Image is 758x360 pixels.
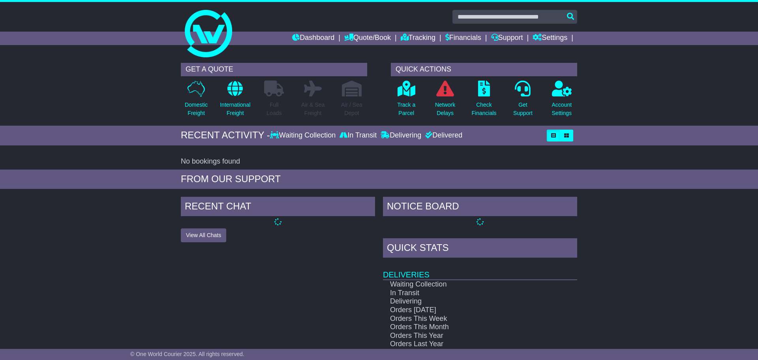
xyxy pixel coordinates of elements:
a: Track aParcel [397,80,416,122]
a: DomesticFreight [184,80,208,122]
div: Delivered [423,131,462,140]
p: Account Settings [552,101,572,117]
a: GetSupport [513,80,533,122]
td: Orders [DATE] [383,306,549,315]
a: Financials [445,32,481,45]
a: AccountSettings [552,80,572,122]
td: Orders This Month [383,323,549,332]
td: Delivering [383,297,549,306]
a: Dashboard [292,32,334,45]
td: Orders Last Year [383,340,549,349]
td: Orders This Year [383,332,549,340]
p: Air & Sea Freight [301,101,325,117]
div: NOTICE BOARD [383,197,577,218]
p: Air / Sea Depot [341,101,362,117]
p: Full Loads [264,101,284,117]
div: Delivering [379,131,423,140]
button: View All Chats [181,228,226,242]
a: Quote/Book [344,32,391,45]
td: Waiting Collection [383,280,549,289]
a: Tracking [401,32,435,45]
div: In Transit [338,131,379,140]
a: NetworkDelays [435,80,456,122]
p: Check Financials [472,101,497,117]
span: © One World Courier 2025. All rights reserved. [130,351,244,357]
a: InternationalFreight [220,80,251,122]
div: GET A QUOTE [181,63,367,76]
td: In Transit [383,289,549,298]
p: Track a Parcel [397,101,415,117]
div: No bookings found [181,157,577,166]
p: International Freight [220,101,250,117]
td: Deliveries [383,260,577,280]
p: Get Support [513,101,533,117]
div: Quick Stats [383,238,577,260]
div: Waiting Collection [270,131,338,140]
a: CheckFinancials [471,80,497,122]
a: Support [491,32,523,45]
div: RECENT CHAT [181,197,375,218]
a: Settings [533,32,567,45]
td: Orders This Week [383,315,549,323]
div: FROM OUR SUPPORT [181,173,577,185]
p: Domestic Freight [185,101,208,117]
div: QUICK ACTIONS [391,63,577,76]
div: RECENT ACTIVITY - [181,130,270,141]
p: Network Delays [435,101,455,117]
